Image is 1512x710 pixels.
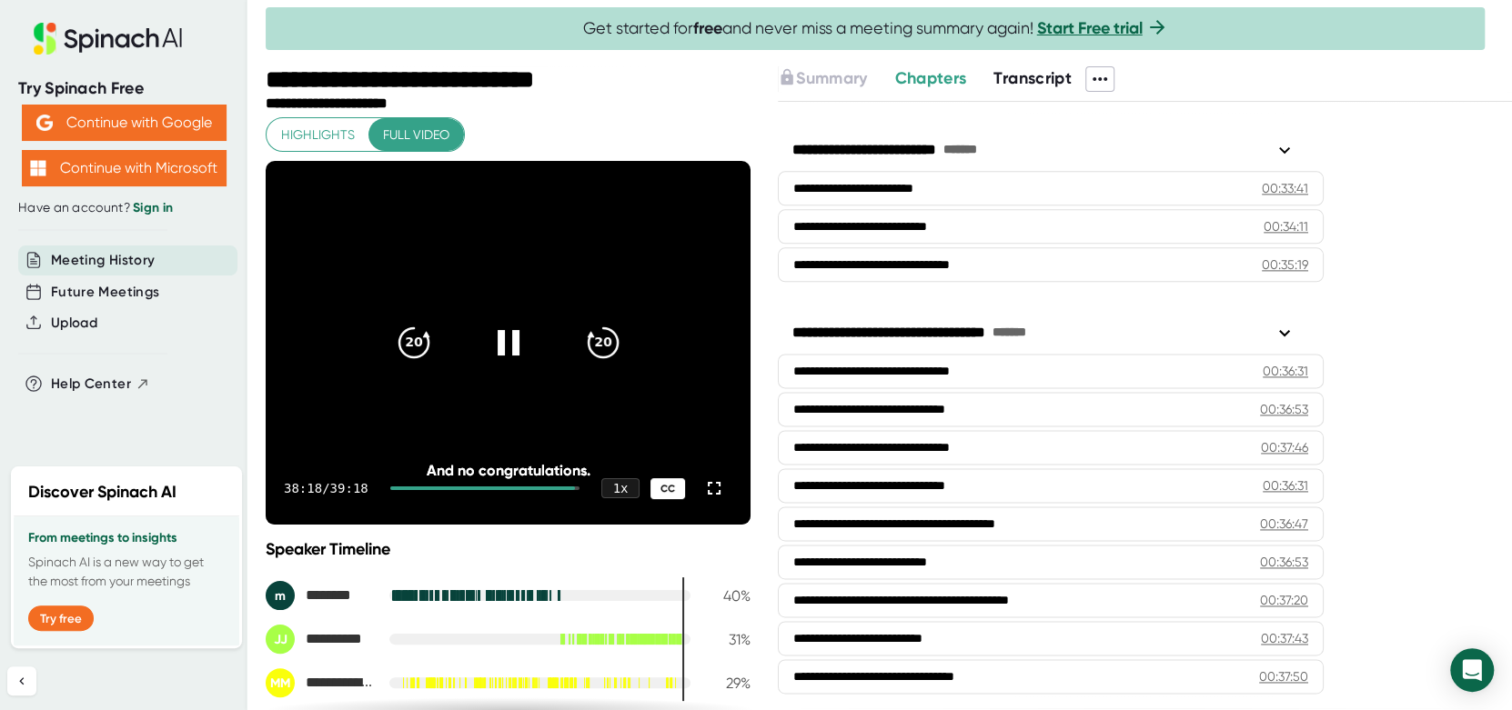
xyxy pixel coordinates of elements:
[650,478,685,499] div: CC
[28,553,225,591] p: Spinach AI is a new way to get the most from your meetings
[36,115,53,131] img: Aehbyd4JwY73AAAAAElFTkSuQmCC
[28,531,225,545] h3: From meetings to insights
[1260,400,1308,418] div: 00:36:53
[1261,629,1308,647] div: 00:37:43
[266,625,295,654] div: JJ
[7,666,36,695] button: Collapse sidebar
[281,124,355,146] span: Highlights
[993,68,1072,88] span: Transcript
[28,480,176,505] h2: Discover Spinach AI
[368,118,464,152] button: Full video
[705,675,751,692] div: 29 %
[583,18,1168,39] span: Get started for and never miss a meeting summary again!
[266,668,375,697] div: Margaret Mann
[894,66,966,91] button: Chapters
[894,68,966,88] span: Chapters
[1263,362,1308,380] div: 00:36:31
[284,481,368,495] div: 38:18 / 39:18
[778,66,894,92] div: Upgrade to access
[266,581,375,610] div: meetings
[314,462,701,479] div: And no congratulations.
[383,124,449,146] span: Full video
[1450,648,1494,692] div: Open Intercom Messenger
[266,625,375,654] div: John Jones
[1264,217,1308,235] div: 00:34:11
[1262,179,1308,197] div: 00:33:41
[266,668,295,697] div: MM
[1259,667,1308,685] div: 00:37:50
[51,374,150,395] button: Help Center
[1262,255,1308,274] div: 00:35:19
[1260,591,1308,609] div: 00:37:20
[22,150,227,186] button: Continue with Microsoft
[1037,18,1143,38] a: Start Free trial
[51,313,97,334] button: Upload
[51,282,159,303] button: Future Meetings
[705,587,751,605] div: 40 %
[693,18,722,38] b: free
[1263,476,1308,495] div: 00:36:31
[1261,438,1308,456] div: 00:37:46
[18,200,229,216] div: Have an account?
[778,66,867,91] button: Summary
[51,374,131,395] span: Help Center
[705,631,751,648] div: 31 %
[266,581,295,610] div: m
[1260,515,1308,533] div: 00:36:47
[267,118,369,152] button: Highlights
[1260,553,1308,571] div: 00:36:53
[18,78,229,99] div: Try Spinach Free
[51,250,155,271] button: Meeting History
[993,66,1072,91] button: Transcript
[266,539,751,559] div: Speaker Timeline
[28,605,94,631] button: Try free
[22,105,227,141] button: Continue with Google
[796,68,867,88] span: Summary
[601,478,640,498] div: 1 x
[133,200,173,215] a: Sign in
